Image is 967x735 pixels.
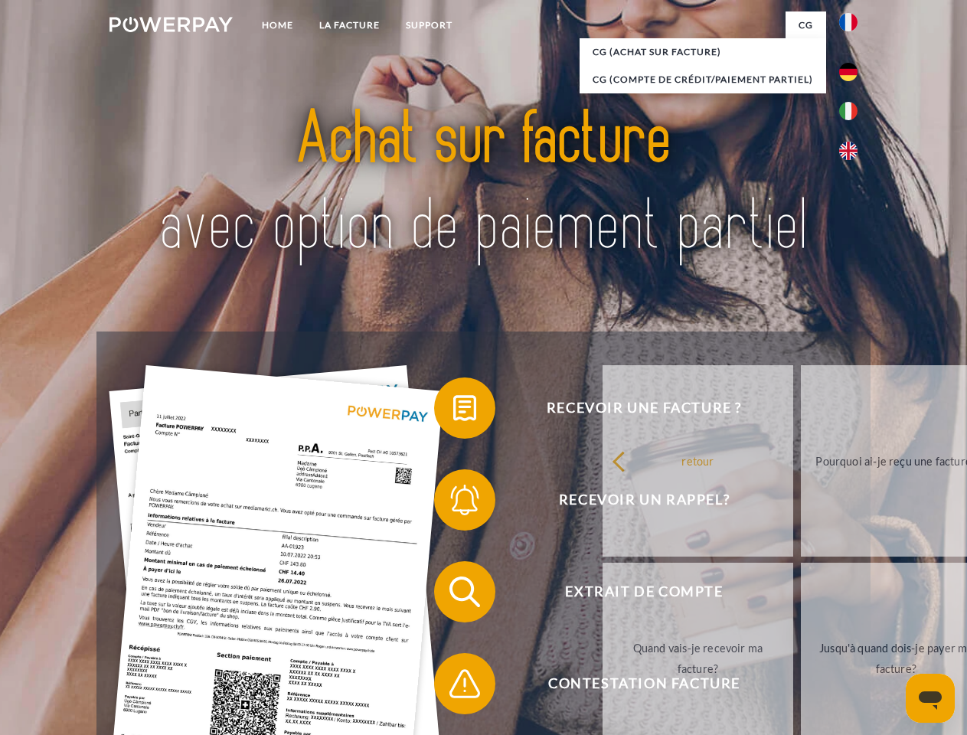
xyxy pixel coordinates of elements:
a: LA FACTURE [306,11,393,39]
a: CG (Compte de crédit/paiement partiel) [580,66,826,93]
img: logo-powerpay-white.svg [109,17,233,32]
button: Extrait de compte [434,561,832,622]
img: fr [839,13,858,31]
a: Home [249,11,306,39]
img: qb_bell.svg [446,481,484,519]
button: Recevoir un rappel? [434,469,832,531]
img: de [839,63,858,81]
img: qb_bill.svg [446,389,484,427]
a: CG [786,11,826,39]
img: qb_search.svg [446,573,484,611]
div: retour [612,450,784,471]
button: Contestation Facture [434,653,832,714]
a: Support [393,11,466,39]
div: Quand vais-je recevoir ma facture? [612,638,784,679]
iframe: Bouton de lancement de la fenêtre de messagerie [906,674,955,723]
img: it [839,102,858,120]
img: qb_warning.svg [446,665,484,703]
img: en [839,142,858,160]
img: title-powerpay_fr.svg [146,73,821,293]
a: CG (achat sur facture) [580,38,826,66]
button: Recevoir une facture ? [434,377,832,439]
